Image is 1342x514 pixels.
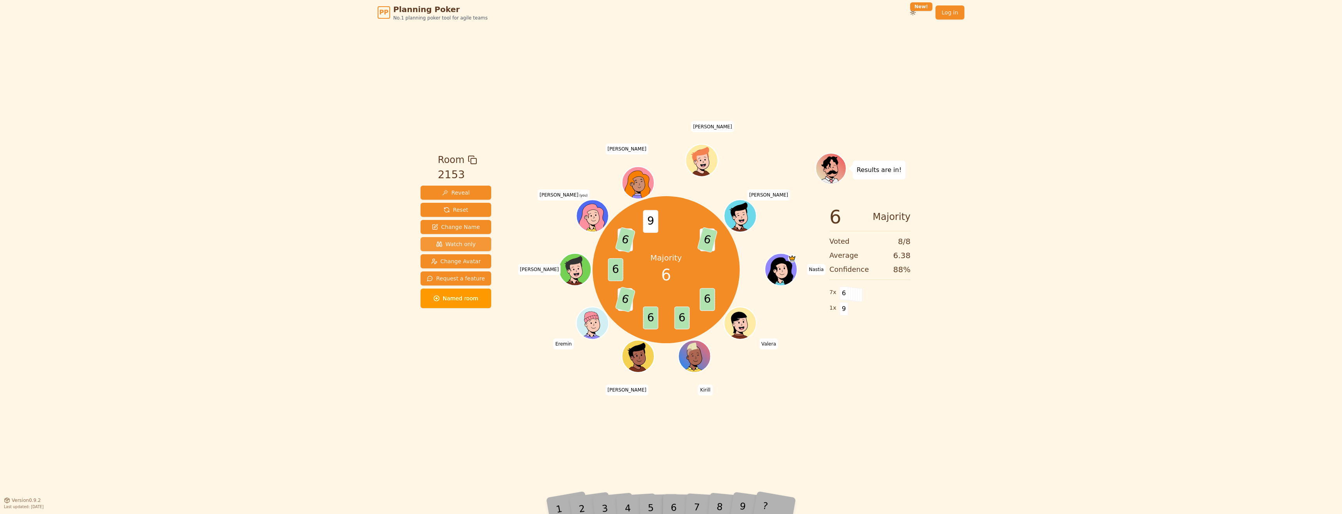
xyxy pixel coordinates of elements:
span: Click to change your name [538,190,589,200]
span: Request a feature [427,275,485,282]
span: Click to change your name [605,385,648,395]
span: 88 % [893,264,911,275]
span: Click to change your name [807,264,826,275]
div: 2153 [438,167,477,183]
span: Planning Poker [393,4,488,15]
button: Reset [421,203,491,217]
span: 6.38 [893,250,911,261]
span: 6 [615,227,635,253]
span: Click to change your name [760,339,778,349]
span: PP [379,8,388,17]
span: 8 / 8 [898,236,911,247]
button: Watch only [421,237,491,251]
button: Change Name [421,220,491,234]
span: 1 x [829,304,836,312]
span: 9 [643,210,658,233]
span: Average [829,250,858,261]
span: Click to change your name [518,264,561,275]
button: Version0.9.2 [4,497,41,503]
span: 6 [829,207,841,226]
button: Named room [421,289,491,308]
span: 6 [608,258,623,281]
button: Change Avatar [421,254,491,268]
a: Log in [935,5,964,19]
span: 6 [643,306,658,329]
span: 6 [697,227,717,253]
span: Voted [829,236,850,247]
span: 6 [699,288,715,311]
button: New! [906,5,920,19]
span: 6 [840,287,849,300]
button: Request a feature [421,271,491,285]
span: Majority [873,207,911,226]
span: Named room [433,294,478,302]
button: Reveal [421,186,491,200]
span: Click to change your name [698,385,712,395]
span: Reset [444,206,468,214]
span: (you) [579,194,588,197]
span: Click to change your name [691,121,734,132]
span: Version 0.9.2 [12,497,41,503]
span: 6 [674,306,689,329]
span: Watch only [436,240,476,248]
span: Reveal [442,189,470,197]
button: Click to change your avatar [577,200,607,231]
span: Room [438,153,464,167]
span: No.1 planning poker tool for agile teams [393,15,488,21]
span: Confidence [829,264,869,275]
span: Click to change your name [747,190,790,200]
span: Click to change your name [605,144,648,154]
span: 9 [840,302,849,315]
span: Nastia is the host [788,254,796,262]
p: Majority [650,252,682,263]
span: Click to change your name [553,339,573,349]
a: PPPlanning PokerNo.1 planning poker tool for agile teams [378,4,488,21]
div: New! [910,2,932,11]
span: Change Avatar [431,257,481,265]
span: 6 [615,286,635,312]
span: 6 [661,263,671,287]
p: Results are in! [857,165,902,175]
span: Last updated: [DATE] [4,505,44,509]
span: Change Name [432,223,480,231]
span: 7 x [829,288,836,297]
